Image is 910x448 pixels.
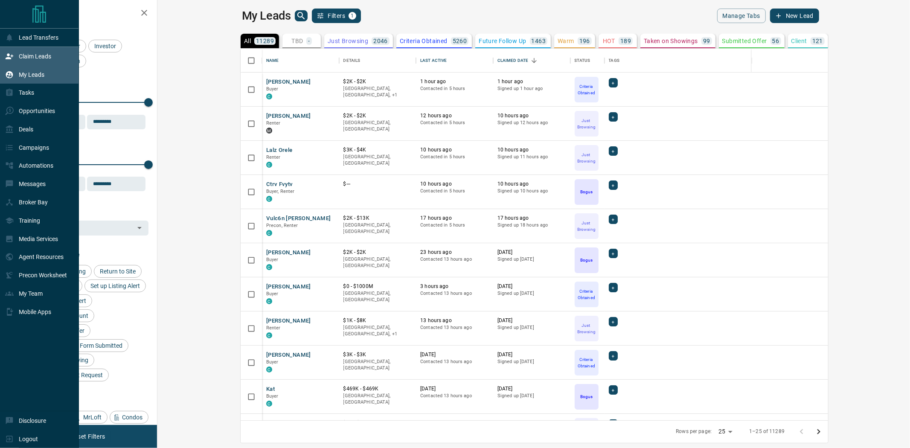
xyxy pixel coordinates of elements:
[420,358,489,365] p: Contacted 13 hours ago
[266,180,293,189] button: Ctrv Fvytv
[266,291,279,297] span: Buyer
[420,222,489,229] p: Contacted in 5 hours
[570,49,605,73] div: Status
[343,78,412,85] p: $2K - $2K
[266,154,281,160] span: Renter
[609,78,618,87] div: +
[579,38,590,44] p: 196
[91,43,119,49] span: Investor
[343,385,412,393] p: $469K - $469K
[343,358,412,372] p: [GEOGRAPHIC_DATA], [GEOGRAPHIC_DATA]
[609,317,618,326] div: +
[575,49,590,73] div: Status
[493,49,570,73] div: Claimed Date
[609,249,618,258] div: +
[609,146,618,156] div: +
[497,393,566,399] p: Signed up [DATE]
[266,146,293,154] button: Lalz Orele
[703,38,710,44] p: 99
[27,9,148,19] h2: Filters
[266,86,279,92] span: Buyer
[420,283,489,290] p: 3 hours ago
[576,151,598,164] p: Just Browsing
[343,351,412,358] p: $3K - $3K
[497,85,566,92] p: Signed up 1 hour ago
[497,180,566,188] p: 10 hours ago
[266,367,272,372] div: condos.ca
[94,265,142,278] div: Return to Site
[266,359,279,365] span: Buyer
[266,317,311,325] button: [PERSON_NAME]
[497,146,566,154] p: 10 hours ago
[266,325,281,331] span: Renter
[620,38,631,44] p: 189
[87,282,143,289] span: Set up Listing Alert
[266,385,275,393] button: Kat
[266,393,279,399] span: Buyer
[609,419,618,429] div: +
[339,49,416,73] div: Details
[420,324,489,331] p: Contacted 13 hours ago
[497,215,566,222] p: 17 hours ago
[312,9,361,23] button: Filters1
[244,38,251,44] p: All
[576,322,598,335] p: Just Browsing
[576,83,598,96] p: Criteria Obtained
[343,85,412,99] p: Toronto
[134,222,145,234] button: Open
[420,385,489,393] p: [DATE]
[343,112,412,119] p: $2K - $2K
[420,215,489,222] p: 17 hours ago
[497,317,566,324] p: [DATE]
[420,393,489,399] p: Contacted 13 hours ago
[810,423,827,440] button: Go to next page
[497,385,566,393] p: [DATE]
[497,49,529,73] div: Claimed Date
[343,283,412,290] p: $0 - $1000M
[343,324,412,337] p: Toronto
[612,386,615,394] span: +
[612,420,615,428] span: +
[420,419,489,427] p: 19 hours ago
[558,38,574,44] p: Warm
[644,38,698,44] p: Taken on Showings
[497,222,566,229] p: Signed up 18 hours ago
[715,425,736,438] div: 25
[612,113,615,121] span: +
[343,222,412,235] p: [GEOGRAPHIC_DATA], [GEOGRAPHIC_DATA]
[420,256,489,263] p: Contacted 13 hours ago
[749,428,785,435] p: 1–25 of 11289
[343,317,412,324] p: $1K - $8K
[343,290,412,303] p: [GEOGRAPHIC_DATA], [GEOGRAPHIC_DATA]
[343,393,412,406] p: [GEOGRAPHIC_DATA], [GEOGRAPHIC_DATA]
[420,290,489,297] p: Contacted 13 hours ago
[343,419,412,427] p: $2K - $4K
[528,55,540,67] button: Sort
[328,38,368,44] p: Just Browsing
[266,298,272,304] div: condos.ca
[612,181,615,189] span: +
[609,385,618,395] div: +
[576,220,598,233] p: Just Browsing
[343,180,412,188] p: $---
[497,290,566,297] p: Signed up [DATE]
[772,38,779,44] p: 56
[580,393,593,400] p: Bogus
[420,112,489,119] p: 12 hours ago
[71,411,108,424] div: MrLoft
[453,38,467,44] p: 5260
[612,215,615,224] span: +
[420,78,489,85] p: 1 hour ago
[343,249,412,256] p: $2K - $2K
[497,351,566,358] p: [DATE]
[576,288,598,301] p: Criteria Obtained
[497,419,566,427] p: [DATE]
[497,78,566,85] p: 1 hour ago
[343,256,412,269] p: [GEOGRAPHIC_DATA], [GEOGRAPHIC_DATA]
[97,268,139,275] span: Return to Site
[266,401,272,407] div: condos.ca
[266,419,311,428] button: [PERSON_NAME]
[266,120,281,126] span: Renter
[497,256,566,263] p: Signed up [DATE]
[266,223,298,228] span: Precon, Renter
